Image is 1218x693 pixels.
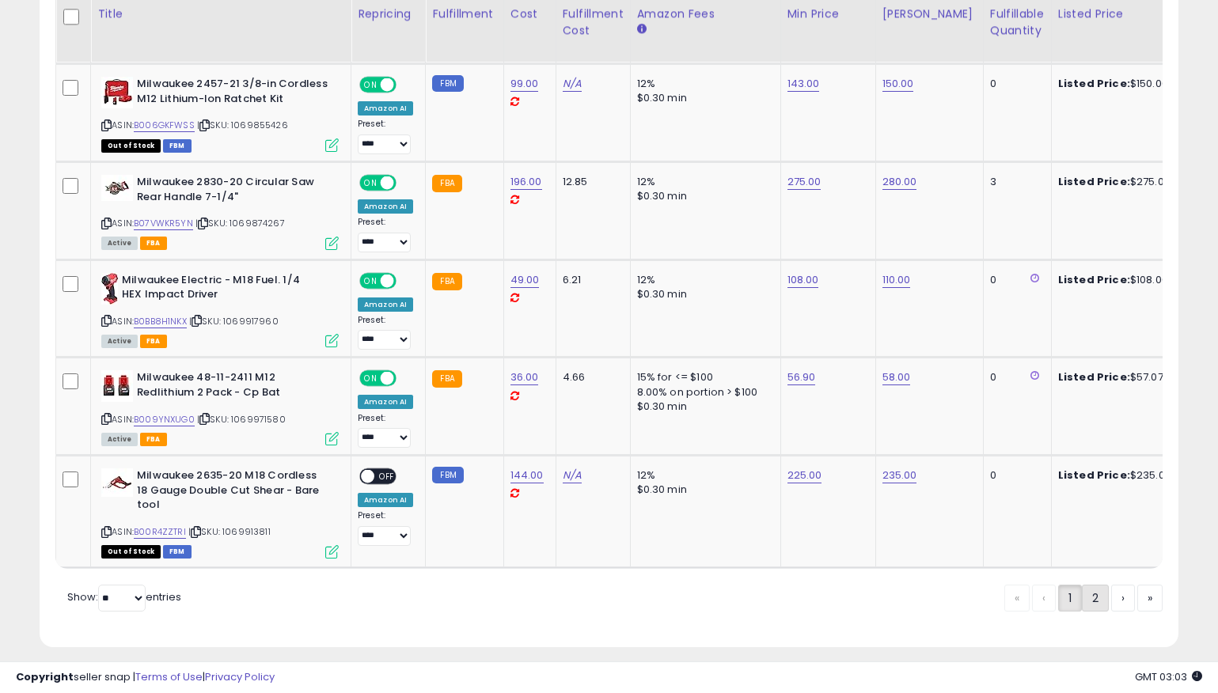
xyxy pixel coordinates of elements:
span: ON [361,78,381,92]
small: FBA [432,370,461,388]
div: Amazon Fees [637,6,774,22]
small: FBA [432,273,461,290]
b: Milwaukee 2457-21 3/8-in Cordless M12 Lithium-Ion Ratchet Kit [137,77,329,110]
b: Listed Price: [1058,76,1130,91]
div: $235.00 [1058,468,1190,483]
a: 196.00 [510,174,542,190]
b: Milwaukee 2635-20 M18 Cordless 18 Gauge Double Cut Shear - Bare tool [137,468,329,517]
div: Title [97,6,344,22]
span: OFF [394,372,419,385]
div: $150.00 [1058,77,1190,91]
b: Milwaukee Electric - M18 Fuel. 1/4 HEX Impact Driver [122,273,314,306]
span: All listings that are currently out of stock and unavailable for purchase on Amazon [101,139,161,153]
b: Listed Price: [1058,272,1130,287]
b: Listed Price: [1058,369,1130,384]
div: 8.00% on portion > $100 [637,385,768,400]
div: [PERSON_NAME] [882,6,977,22]
div: 0 [990,468,1039,483]
span: ON [361,274,381,287]
span: ON [361,176,381,190]
div: 12% [637,175,768,189]
div: Cost [510,6,549,22]
div: 12% [637,273,768,287]
a: B07VWKR5YN [134,217,193,230]
span: OFF [394,176,419,190]
div: Fulfillment Cost [563,6,624,39]
div: 4.66 [563,370,618,384]
div: 12% [637,77,768,91]
div: ASIN: [101,77,339,150]
div: ASIN: [101,175,339,248]
div: Min Price [787,6,869,22]
div: 0 [990,370,1039,384]
a: B0BB8H1NKX [134,315,187,328]
div: $0.30 min [637,483,768,497]
a: 2 [1082,585,1109,612]
a: 110.00 [882,272,911,288]
div: $0.30 min [637,287,768,301]
div: Amazon AI [358,199,413,214]
span: | SKU: 1069971580 [197,413,286,426]
a: 99.00 [510,76,539,92]
a: 143.00 [787,76,820,92]
div: 6.21 [563,273,618,287]
span: All listings currently available for purchase on Amazon [101,433,138,446]
div: ASIN: [101,273,339,346]
a: B006GKFWSS [134,119,195,132]
span: OFF [394,274,419,287]
span: › [1121,590,1125,606]
a: 275.00 [787,174,821,190]
a: 108.00 [787,272,819,288]
img: 31KNF-24edL._SL40_.jpg [101,273,118,305]
div: $0.30 min [637,400,768,414]
span: | SKU: 1069917960 [189,315,279,328]
a: N/A [563,76,582,92]
div: Amazon AI [358,101,413,116]
a: B00R4ZZTRI [134,525,186,539]
small: Amazon Fees. [637,22,647,36]
a: 1 [1058,585,1082,612]
b: Milwaukee 48-11-2411 M12 Redlithium 2 Pack - Cp Bat [137,370,329,403]
div: Amazon AI [358,493,413,507]
div: Preset: [358,119,413,154]
div: Preset: [358,510,413,546]
span: | SKU: 1069874267 [195,217,285,229]
span: OFF [394,78,419,92]
div: seller snap | | [16,670,275,685]
a: Privacy Policy [205,669,275,684]
div: 12% [637,468,768,483]
span: FBM [163,545,192,559]
div: $275.00 [1058,175,1190,189]
div: ASIN: [101,468,339,556]
a: Terms of Use [135,669,203,684]
div: Fulfillable Quantity [990,6,1045,39]
span: FBM [163,139,192,153]
strong: Copyright [16,669,74,684]
a: 144.00 [510,468,544,483]
span: Show: entries [67,589,181,604]
a: 58.00 [882,369,911,385]
div: Amazon AI [358,297,413,312]
div: Preset: [358,315,413,350]
img: 41EwPUFhofL._SL40_.jpg [101,77,133,108]
a: 280.00 [882,174,917,190]
span: 2025-08-18 03:03 GMT [1135,669,1202,684]
span: All listings that are currently out of stock and unavailable for purchase on Amazon [101,545,161,559]
a: B009YNXUG0 [134,413,195,426]
small: FBM [432,75,463,92]
img: 31d0lg-fwcL._SL40_.jpg [101,468,133,497]
div: $0.30 min [637,189,768,203]
b: Milwaukee 2830-20 Circular Saw Rear Handle 7-1/4" [137,175,329,208]
a: 235.00 [882,468,917,483]
span: | SKU: 1069913811 [188,525,271,538]
a: 49.00 [510,272,540,288]
a: 225.00 [787,468,822,483]
div: 12.85 [563,175,618,189]
div: Amazon AI [358,395,413,409]
small: FBA [432,175,461,192]
div: Preset: [358,413,413,449]
div: $108.00 [1058,273,1190,287]
span: FBA [140,335,167,348]
div: ASIN: [101,370,339,444]
div: 0 [990,273,1039,287]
